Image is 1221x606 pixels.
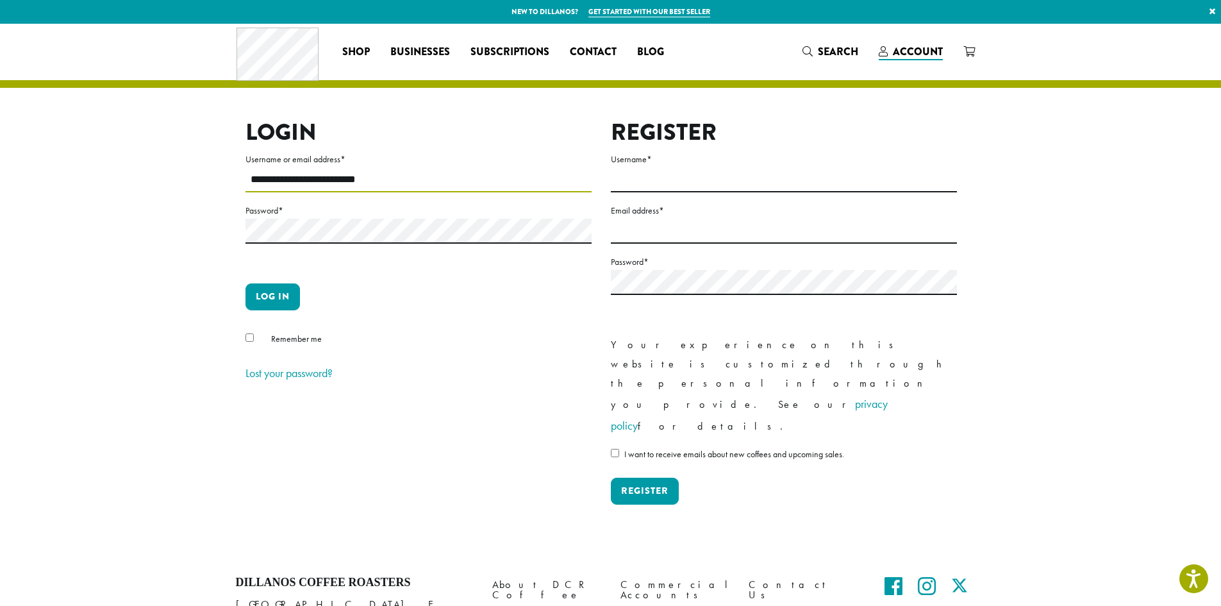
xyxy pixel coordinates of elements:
span: Blog [637,44,664,60]
a: Shop [332,42,380,62]
label: Username [611,151,957,167]
button: Log in [245,283,300,310]
label: Email address [611,203,957,219]
label: Password [245,203,592,219]
label: Username or email address [245,151,592,167]
span: I want to receive emails about new coffees and upcoming sales. [624,448,844,460]
span: Subscriptions [470,44,549,60]
h2: Login [245,119,592,146]
a: About DCR Coffee [492,576,601,603]
h4: Dillanos Coffee Roasters [236,576,473,590]
a: Lost your password? [245,366,333,380]
span: Businesses [390,44,450,60]
a: privacy policy [611,396,888,433]
span: Search [818,44,858,59]
a: Search [792,41,868,62]
button: Register [611,478,679,505]
input: I want to receive emails about new coffees and upcoming sales. [611,449,619,457]
a: Contact Us [749,576,858,603]
p: Your experience on this website is customized through the personal information you provide. See o... [611,335,957,437]
h2: Register [611,119,957,146]
a: Get started with our best seller [588,6,710,17]
span: Remember me [271,333,322,344]
span: Contact [570,44,617,60]
label: Password [611,254,957,270]
span: Shop [342,44,370,60]
span: Account [893,44,943,59]
a: Commercial Accounts [620,576,729,603]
